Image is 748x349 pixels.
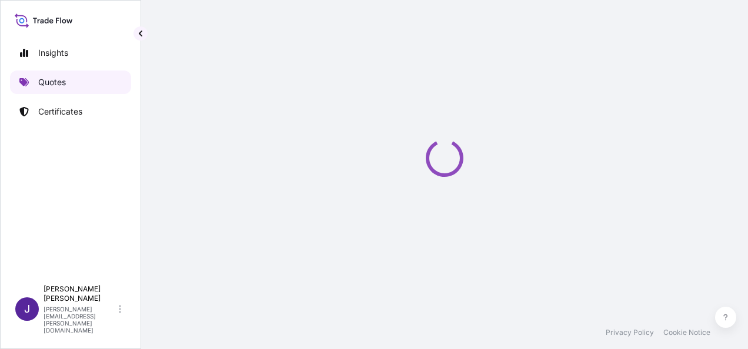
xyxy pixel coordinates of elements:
a: Insights [10,41,131,65]
p: Certificates [38,106,82,118]
a: Quotes [10,71,131,94]
p: Insights [38,47,68,59]
a: Certificates [10,100,131,123]
span: J [24,303,30,315]
p: [PERSON_NAME] [PERSON_NAME] [44,284,116,303]
p: [PERSON_NAME][EMAIL_ADDRESS][PERSON_NAME][DOMAIN_NAME] [44,306,116,334]
a: Privacy Policy [606,328,654,337]
p: Quotes [38,76,66,88]
a: Cookie Notice [663,328,710,337]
